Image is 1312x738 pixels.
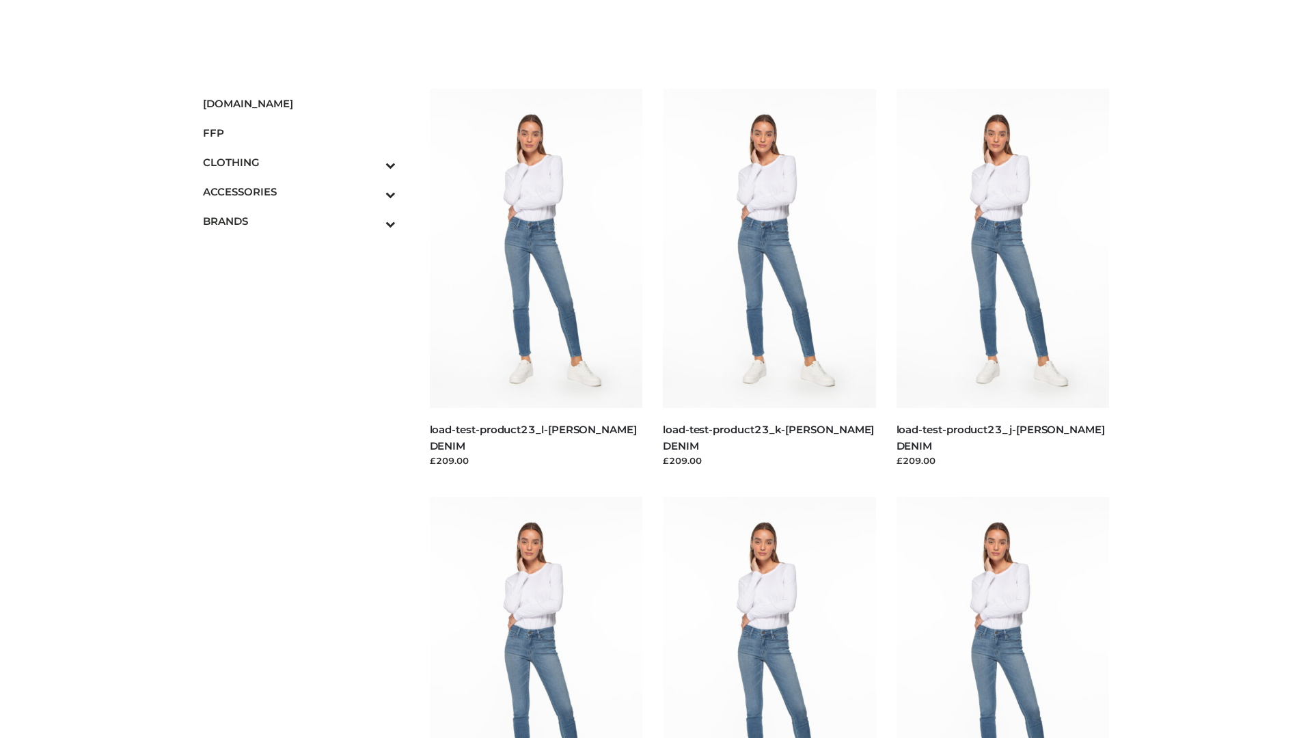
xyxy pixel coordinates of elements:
[663,454,876,467] div: £209.00
[203,206,396,236] a: BRANDSToggle Submenu
[348,148,396,177] button: Toggle Submenu
[348,206,396,236] button: Toggle Submenu
[348,177,396,206] button: Toggle Submenu
[203,96,396,111] span: [DOMAIN_NAME]
[203,177,396,206] a: ACCESSORIESToggle Submenu
[203,213,396,229] span: BRANDS
[203,89,396,118] a: [DOMAIN_NAME]
[897,454,1110,467] div: £209.00
[203,148,396,177] a: CLOTHINGToggle Submenu
[203,118,396,148] a: FFP
[203,154,396,170] span: CLOTHING
[430,454,643,467] div: £209.00
[203,184,396,200] span: ACCESSORIES
[663,423,874,452] a: load-test-product23_k-[PERSON_NAME] DENIM
[430,423,637,452] a: load-test-product23_l-[PERSON_NAME] DENIM
[203,125,396,141] span: FFP
[897,423,1105,452] a: load-test-product23_j-[PERSON_NAME] DENIM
